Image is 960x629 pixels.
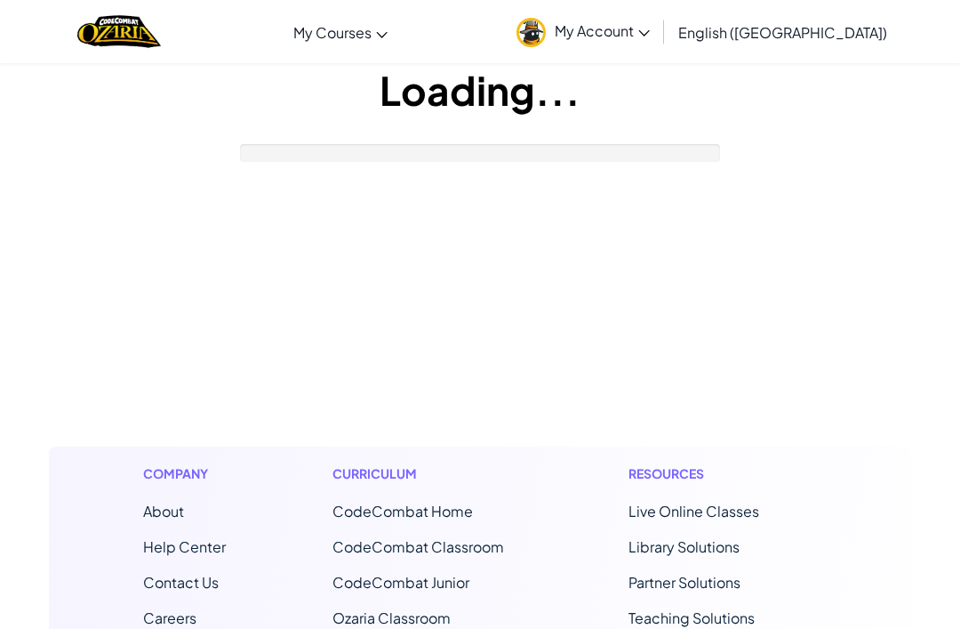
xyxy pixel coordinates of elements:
a: Ozaria Classroom [332,609,451,627]
h1: Curriculum [332,464,522,483]
span: Contact Us [143,573,219,592]
a: My Account [508,4,659,60]
a: Help Center [143,537,226,556]
span: My Account [555,21,650,40]
a: CodeCombat Classroom [332,537,504,556]
a: Teaching Solutions [628,609,755,627]
a: English ([GEOGRAPHIC_DATA]) [669,8,896,56]
a: Library Solutions [628,537,740,556]
span: My Courses [293,23,372,42]
a: Partner Solutions [628,573,740,592]
img: Home [77,13,160,50]
a: My Courses [284,8,396,56]
a: Careers [143,609,196,627]
span: English ([GEOGRAPHIC_DATA]) [678,23,887,42]
span: CodeCombat Home [332,502,473,520]
img: avatar [516,18,546,47]
a: About [143,502,184,520]
a: Ozaria by CodeCombat logo [77,13,160,50]
h1: Resources [628,464,818,483]
a: Live Online Classes [628,502,759,520]
a: CodeCombat Junior [332,573,469,592]
h1: Company [143,464,226,483]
